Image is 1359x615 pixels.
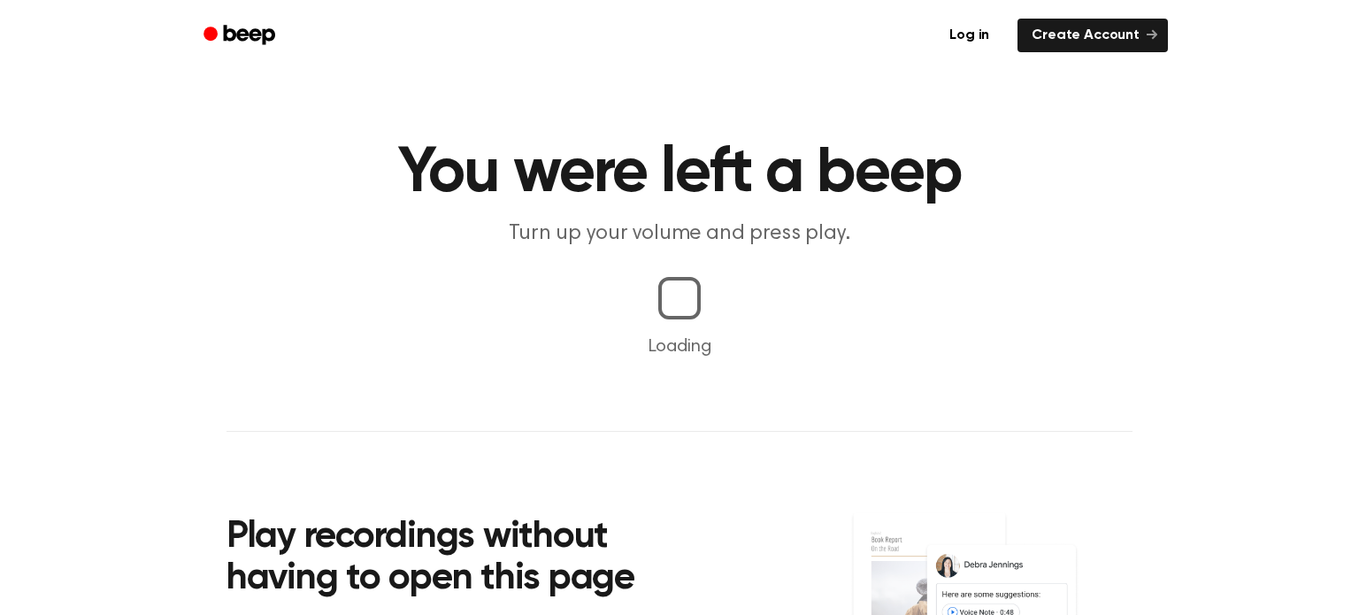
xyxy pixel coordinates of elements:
[191,19,291,53] a: Beep
[21,334,1338,360] p: Loading
[932,15,1007,56] a: Log in
[1017,19,1168,52] a: Create Account
[226,517,703,601] h2: Play recordings without having to open this page
[226,142,1132,205] h1: You were left a beep
[340,219,1019,249] p: Turn up your volume and press play.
